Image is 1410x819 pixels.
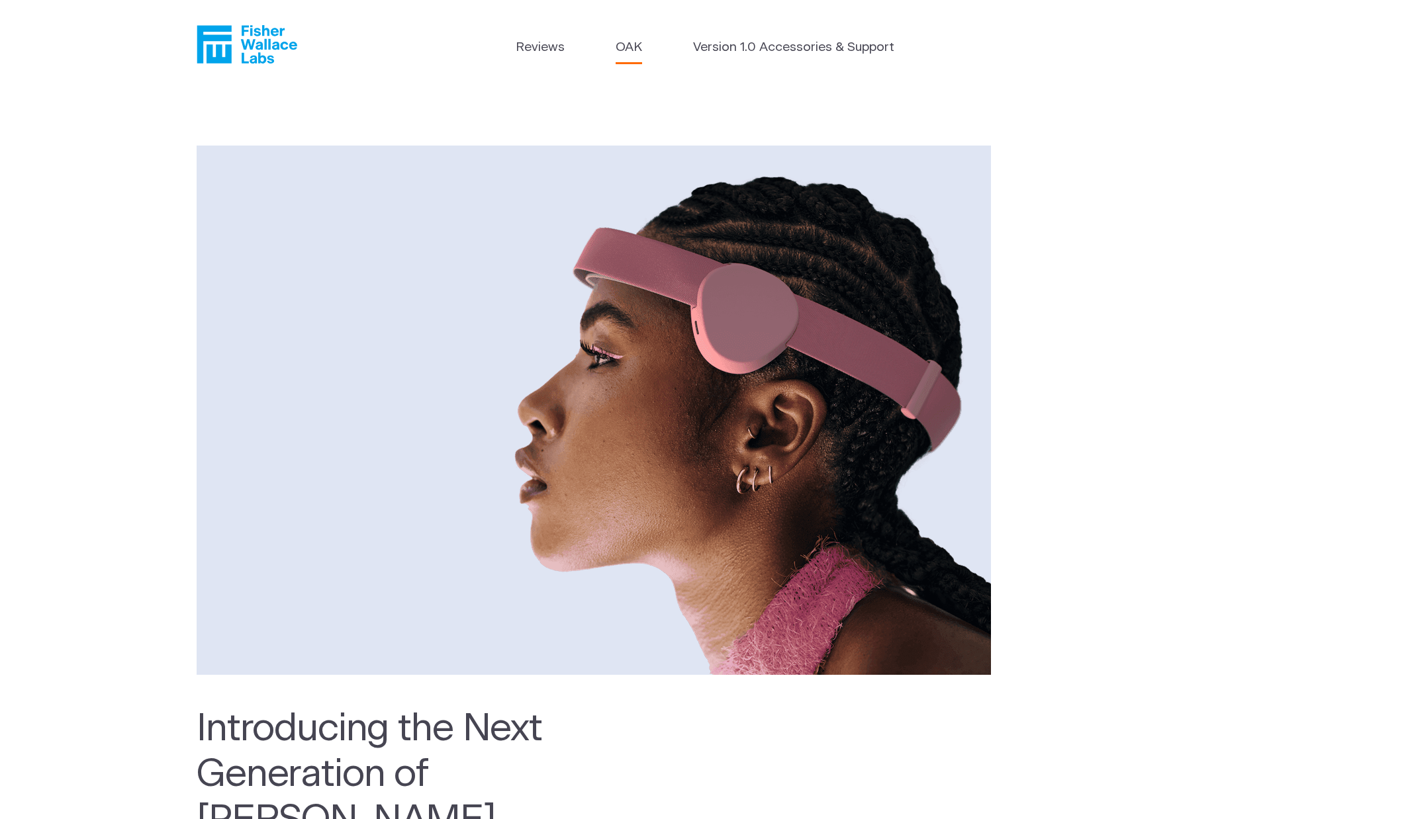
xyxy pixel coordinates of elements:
a: Reviews [516,38,565,58]
a: OAK [616,38,642,58]
a: Version 1.0 Accessories & Support [693,38,894,58]
a: Fisher Wallace [197,25,297,64]
img: woman_oak_pink.png [197,146,991,675]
